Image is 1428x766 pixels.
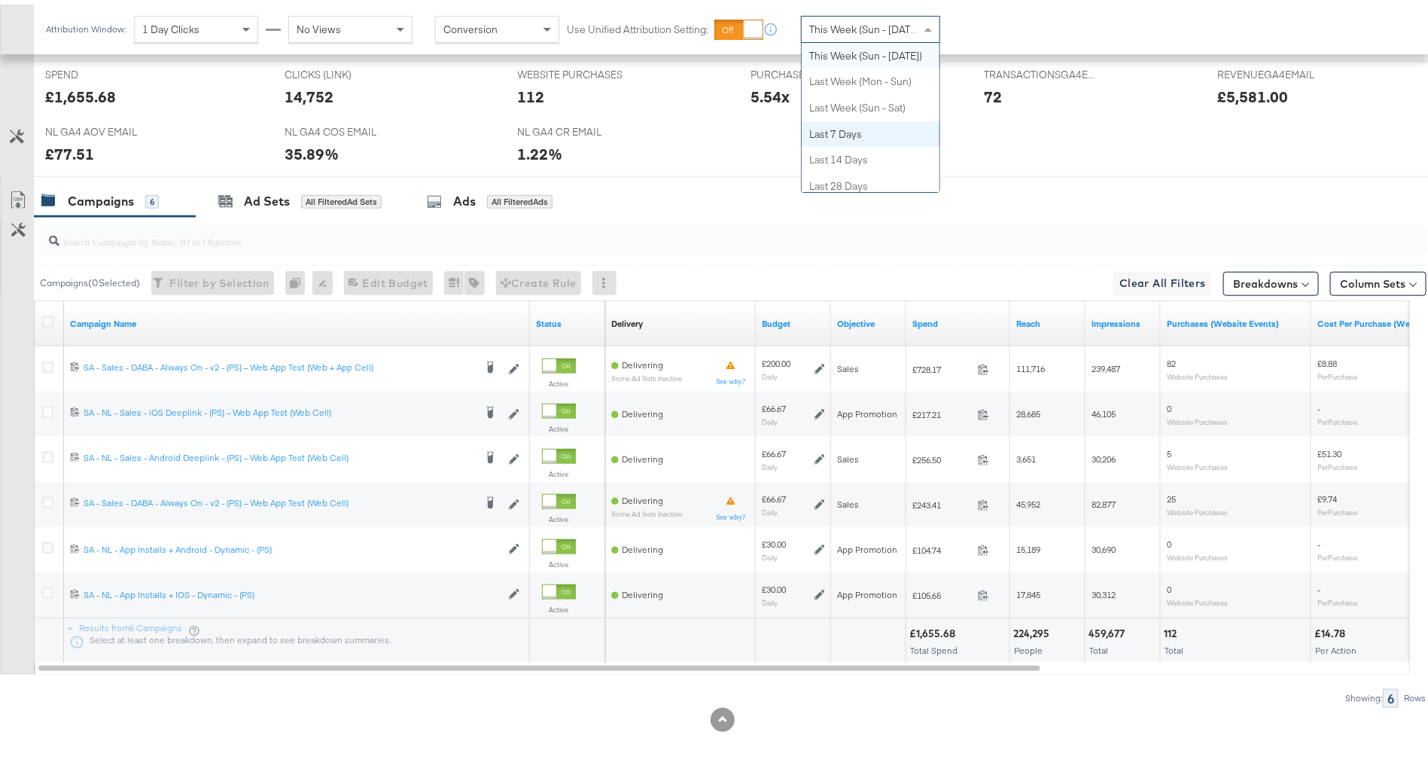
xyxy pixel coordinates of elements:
label: Active [542,420,576,429]
div: Ad Sets [244,188,290,206]
span: Delivering [622,584,663,596]
label: Active [542,600,576,610]
span: £728.17 [912,359,972,371]
div: 0 [285,267,312,291]
span: Delivering [622,355,663,366]
div: Attribution Window: [45,20,126,30]
label: Active [542,510,576,520]
div: 14,752 [285,81,333,103]
div: Last Week (Mon - Sun) [802,64,939,90]
div: 6 [145,191,159,204]
a: Your campaign name. [70,313,524,325]
div: 112 [1164,622,1181,636]
div: £66.67 [762,444,786,456]
div: £14.78 [1314,622,1350,636]
div: All Filtered Ads [487,191,553,204]
button: Column Sets [1330,267,1426,291]
span: 5 [1167,444,1171,455]
span: £105.65 [912,585,972,597]
span: Sales [837,359,859,370]
a: Shows the current state of your Ad Campaign. [536,313,599,325]
span: £9.74 [1317,489,1337,500]
div: £66.67 [762,489,786,501]
span: TRANSACTIONSGA4EMAIL [984,63,1097,78]
label: Use Unified Attribution Setting: [567,18,708,32]
sub: Website Purchases [1167,503,1228,512]
div: Last Week (Sun - Sat) [802,90,939,117]
div: £5,581.00 [1217,81,1288,103]
span: 0 [1167,398,1171,410]
a: SA - NL - App Installs + Android - Dynamic - (PS) [84,539,501,552]
div: SA - NL - App Installs + Android - Dynamic - (PS) [84,539,501,551]
span: Delivering [622,404,663,415]
span: 1 Day Clicks [142,18,199,32]
span: NL GA4 COS EMAIL [285,121,397,135]
div: £77.51 [45,139,94,160]
span: £243.41 [912,495,972,506]
div: 35.89% [285,139,339,160]
span: SPEND [45,63,158,78]
sub: Per Purchase [1317,503,1357,512]
sub: Per Purchase [1317,548,1357,557]
span: 82 [1167,353,1176,365]
div: 6 [1383,685,1399,703]
div: Last 28 Days [802,169,939,195]
a: The number of times a purchase was made tracked by your Custom Audience pixel on your website aft... [1167,313,1305,325]
span: This Week (Sun - [DATE]) [809,18,922,32]
span: 0 [1167,534,1171,545]
sub: Daily [762,503,778,512]
a: The number of people your ad was served to. [1016,313,1079,325]
span: £217.21 [912,404,972,416]
sub: Daily [762,594,778,603]
span: - [1317,398,1320,410]
div: All Filtered Ad Sets [301,191,382,204]
span: 30,206 [1092,449,1116,460]
span: App Promotion [837,404,897,415]
span: Delivering [622,449,663,460]
span: £104.74 [912,540,972,551]
div: 72 [984,81,1002,103]
span: App Promotion [837,584,897,596]
div: 224,295 [1013,622,1054,636]
sub: Some Ad Sets Inactive [611,505,682,514]
span: - [1317,534,1320,545]
div: Delivery [611,313,643,325]
span: People [1014,640,1043,652]
span: Conversion [443,18,498,32]
span: 3,651 [1016,449,1036,460]
div: £66.67 [762,398,786,410]
span: 239,487 [1092,359,1120,370]
span: 0 [1167,579,1171,591]
sub: Per Purchase [1317,413,1357,422]
a: Reflects the ability of your Ad Campaign to achieve delivery based on ad states, schedule and bud... [611,313,643,325]
div: 5.54x [751,81,790,103]
div: £1,655.68 [45,81,116,103]
span: 28,685 [1016,404,1040,415]
a: The maximum amount you're willing to spend on your ads, on average each day or over the lifetime ... [762,313,825,325]
div: Last 14 Days [802,142,939,169]
div: Last 7 Days [802,117,939,143]
div: Rows [1403,688,1426,699]
span: 46,105 [1092,404,1116,415]
sub: Daily [762,458,778,467]
span: WEBSITE PURCHASES [518,63,631,78]
span: 82,877 [1092,494,1116,505]
sub: Some Ad Sets Inactive [611,370,682,378]
sub: Per Purchase [1317,368,1357,377]
span: Total [1165,640,1183,652]
span: NL GA4 CR EMAIL [518,121,631,135]
div: £1,655.68 [909,622,960,636]
span: £256.50 [912,450,972,461]
input: Search Campaigns by Name, ID or Objective [59,216,1299,246]
span: Delivering [622,539,663,551]
a: The total amount spent to date. [912,313,1004,325]
span: Sales [837,494,859,505]
div: 459,677 [1089,622,1129,636]
div: 1.22% [518,139,563,160]
div: £30.00 [762,534,786,546]
span: £8.88 [1317,353,1337,365]
div: SA - NL - Sales - iOS Deeplink - (PS) – Web App Test (Web Cell) [84,402,474,414]
span: 25 [1167,489,1176,500]
sub: Per Purchase [1317,458,1357,467]
span: CLICKS (LINK) [285,63,397,78]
